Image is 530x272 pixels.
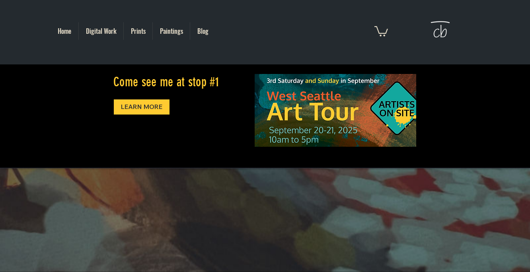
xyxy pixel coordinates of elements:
[193,22,212,40] p: Blog
[427,16,452,46] img: Cat Brooks Logo
[124,22,152,40] a: Prints
[156,22,187,40] p: Paintings
[127,22,150,40] p: Prints
[113,74,219,89] span: Come see me at stop #1
[190,22,215,40] a: Blog
[79,22,123,40] a: Digital Work
[54,22,75,40] p: Home
[82,22,121,40] p: Digital Work
[113,99,170,115] a: LEARN MORE
[153,22,190,40] a: Paintings
[50,22,215,40] nav: Site
[50,22,78,40] a: Home
[121,102,162,111] span: LEARN MORE
[255,74,416,147] img: WS Art Tour 25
